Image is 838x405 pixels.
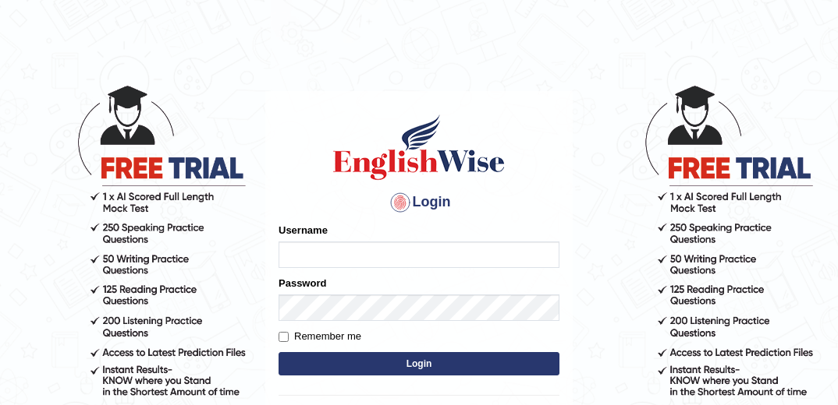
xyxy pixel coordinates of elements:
button: Login [279,352,559,375]
label: Username [279,223,328,238]
label: Password [279,276,326,291]
img: Logo of English Wise sign in for intelligent practice with AI [330,112,508,182]
label: Remember me [279,329,361,344]
h4: Login [279,190,559,215]
input: Remember me [279,332,289,342]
